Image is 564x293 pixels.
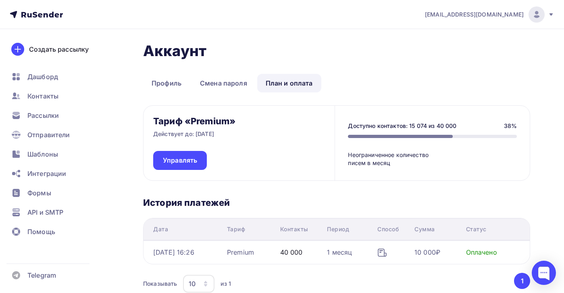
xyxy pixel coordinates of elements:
span: Шаблоны [27,149,58,159]
span: Контакты [27,91,58,101]
a: Смена пароля [191,74,256,92]
div: 1 месяц [327,247,352,257]
div: Тариф [227,225,246,233]
div: Способ [377,225,399,233]
div: Показывать [143,280,177,288]
span: [EMAIL_ADDRESS][DOMAIN_NAME] [425,10,524,19]
div: Создать рассылку [29,44,89,54]
span: Управлять [163,156,197,165]
a: Формы [6,185,102,201]
div: из 1 [221,280,231,288]
div: [DATE] 16:26 [153,247,194,257]
ul: Pagination [513,273,531,289]
div: 10 [189,279,196,289]
div: Контакты [280,225,308,233]
div: 40 000 [280,247,303,257]
a: Рассылки [6,107,102,123]
a: Отправители [6,127,102,143]
a: Шаблоны [6,146,102,162]
span: Отправители [27,130,70,140]
button: 10 [183,274,215,293]
h3: История платежей [143,197,530,208]
h1: Аккаунт [143,42,530,60]
span: Помощь [27,227,55,236]
span: Интеграции [27,169,66,178]
div: Оплачено [466,247,497,257]
a: Контакты [6,88,102,104]
a: Профиль [143,74,190,92]
span: API и SMTP [27,207,63,217]
p: Действует до: [DATE] [153,130,214,138]
a: Управлять [153,151,207,170]
a: [EMAIL_ADDRESS][DOMAIN_NAME] [425,6,554,23]
div: Статус [466,225,487,233]
span: Рассылки [27,111,59,120]
div: Дата [153,225,168,233]
a: План и оплата [257,74,321,92]
div: Период [327,225,349,233]
div: Доступно контактов: 15 074 из 40 000 [348,122,456,130]
div: 10 000₽ [414,247,440,257]
button: Go to page 1 [514,273,530,289]
div: Premium [227,247,254,257]
span: Telegram [27,270,56,280]
a: Дашборд [6,69,102,85]
div: Неограниченное количество писем в месяц [348,151,435,167]
span: Формы [27,188,51,198]
div: 38% [504,122,517,130]
h3: Тариф «Premium» [153,115,235,127]
div: Сумма [414,225,435,233]
span: Дашборд [27,72,58,82]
